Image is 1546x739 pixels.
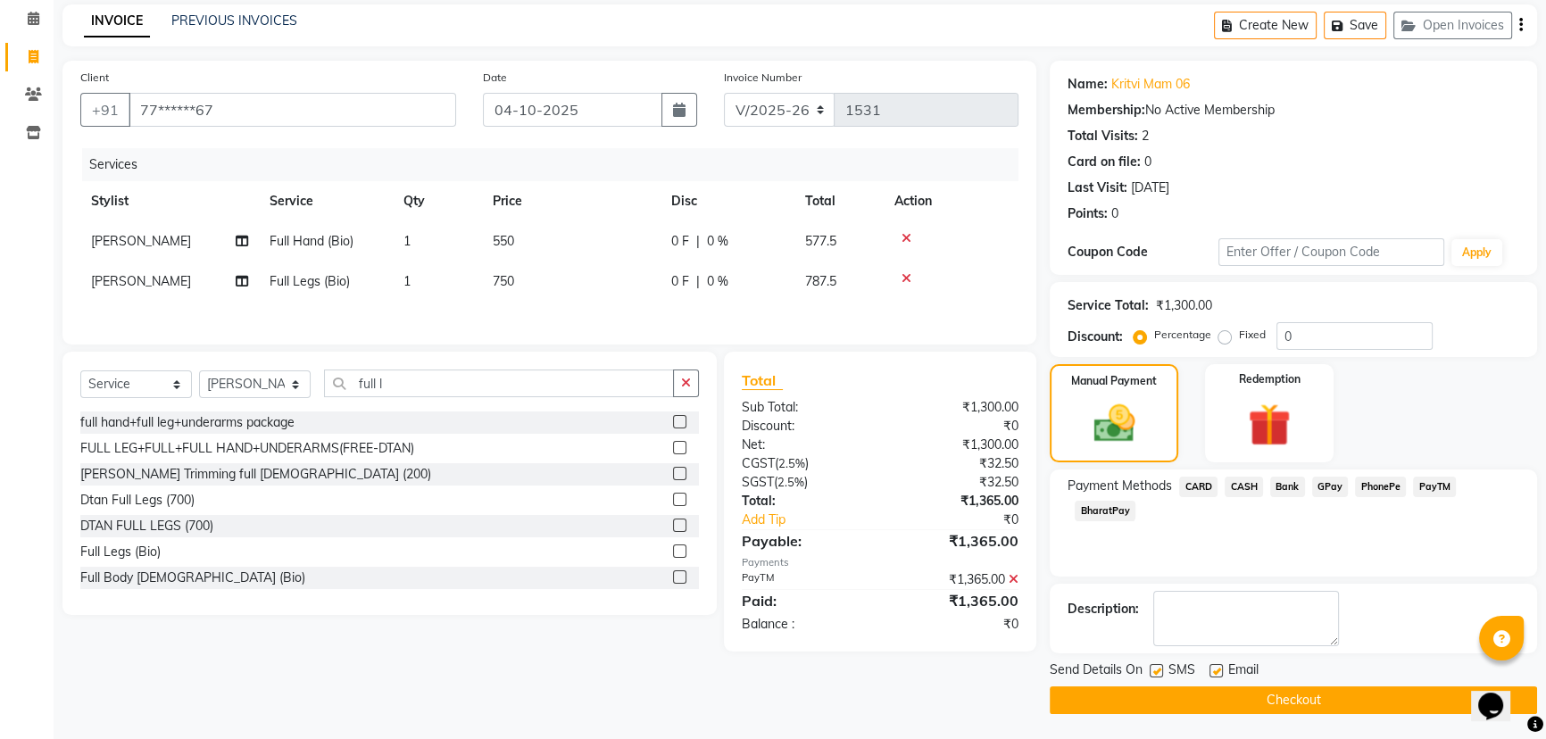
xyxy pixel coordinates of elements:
[742,555,1019,570] div: Payments
[1068,600,1139,619] div: Description:
[80,543,161,561] div: Full Legs (Bio)
[1393,12,1512,39] button: Open Invoices
[1068,243,1218,262] div: Coupon Code
[707,272,728,291] span: 0 %
[1050,660,1143,683] span: Send Details On
[728,398,880,417] div: Sub Total:
[728,492,880,511] div: Total:
[1270,477,1305,497] span: Bank
[1355,477,1406,497] span: PhonePe
[1239,371,1301,387] label: Redemption
[805,233,836,249] span: 577.5
[1081,400,1148,447] img: _cash.svg
[1111,204,1118,223] div: 0
[742,371,783,390] span: Total
[724,70,802,86] label: Invoice Number
[80,93,130,127] button: +91
[80,569,305,587] div: Full Body [DEMOGRAPHIC_DATA] (Bio)
[1218,238,1444,266] input: Enter Offer / Coupon Code
[324,369,674,397] input: Search or Scan
[1068,179,1127,197] div: Last Visit:
[1068,101,1145,120] div: Membership:
[1068,296,1149,315] div: Service Total:
[1071,373,1157,389] label: Manual Payment
[493,233,514,249] span: 550
[1154,327,1211,343] label: Percentage
[1228,660,1259,683] span: Email
[778,456,805,470] span: 2.5%
[82,148,1032,181] div: Services
[1142,127,1149,145] div: 2
[880,492,1032,511] div: ₹1,365.00
[1068,127,1138,145] div: Total Visits:
[794,181,884,221] th: Total
[1068,204,1108,223] div: Points:
[884,181,1018,221] th: Action
[80,439,414,458] div: FULL LEG+FULL+FULL HAND+UNDERARMS(FREE-DTAN)
[880,436,1032,454] div: ₹1,300.00
[80,181,259,221] th: Stylist
[482,181,661,221] th: Price
[84,5,150,37] a: INVOICE
[728,417,880,436] div: Discount:
[1168,660,1195,683] span: SMS
[1144,153,1151,171] div: 0
[1156,296,1212,315] div: ₹1,300.00
[91,233,191,249] span: [PERSON_NAME]
[728,590,880,611] div: Paid:
[728,615,880,634] div: Balance :
[805,273,836,289] span: 787.5
[728,511,906,529] a: Add Tip
[905,511,1032,529] div: ₹0
[1131,179,1169,197] div: [DATE]
[91,273,191,289] span: [PERSON_NAME]
[880,473,1032,492] div: ₹32.50
[880,590,1032,611] div: ₹1,365.00
[1068,101,1519,120] div: No Active Membership
[403,233,411,249] span: 1
[1234,398,1304,452] img: _gift.svg
[1068,328,1123,346] div: Discount:
[661,181,794,221] th: Disc
[707,232,728,251] span: 0 %
[671,272,689,291] span: 0 F
[1324,12,1386,39] button: Save
[880,570,1032,589] div: ₹1,365.00
[1312,477,1349,497] span: GPay
[1179,477,1218,497] span: CARD
[1413,477,1456,497] span: PayTM
[728,570,880,589] div: PayTM
[880,454,1032,473] div: ₹32.50
[1214,12,1317,39] button: Create New
[696,232,700,251] span: |
[728,436,880,454] div: Net:
[171,12,297,29] a: PREVIOUS INVOICES
[1225,477,1263,497] span: CASH
[493,273,514,289] span: 750
[1239,327,1266,343] label: Fixed
[483,70,507,86] label: Date
[80,465,431,484] div: [PERSON_NAME] Trimming full [DEMOGRAPHIC_DATA] (200)
[1050,686,1537,714] button: Checkout
[393,181,482,221] th: Qty
[880,530,1032,552] div: ₹1,365.00
[270,233,353,249] span: Full Hand (Bio)
[80,70,109,86] label: Client
[880,398,1032,417] div: ₹1,300.00
[728,530,880,552] div: Payable:
[1068,153,1141,171] div: Card on file:
[696,272,700,291] span: |
[777,475,804,489] span: 2.5%
[728,473,880,492] div: ( )
[403,273,411,289] span: 1
[270,273,350,289] span: Full Legs (Bio)
[742,474,774,490] span: SGST
[80,491,195,510] div: Dtan Full Legs (700)
[880,615,1032,634] div: ₹0
[742,455,775,471] span: CGST
[80,517,213,536] div: DTAN FULL LEGS (700)
[129,93,456,127] input: Search by Name/Mobile/Email/Code
[1451,239,1502,266] button: Apply
[1075,501,1135,521] span: BharatPay
[1068,75,1108,94] div: Name:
